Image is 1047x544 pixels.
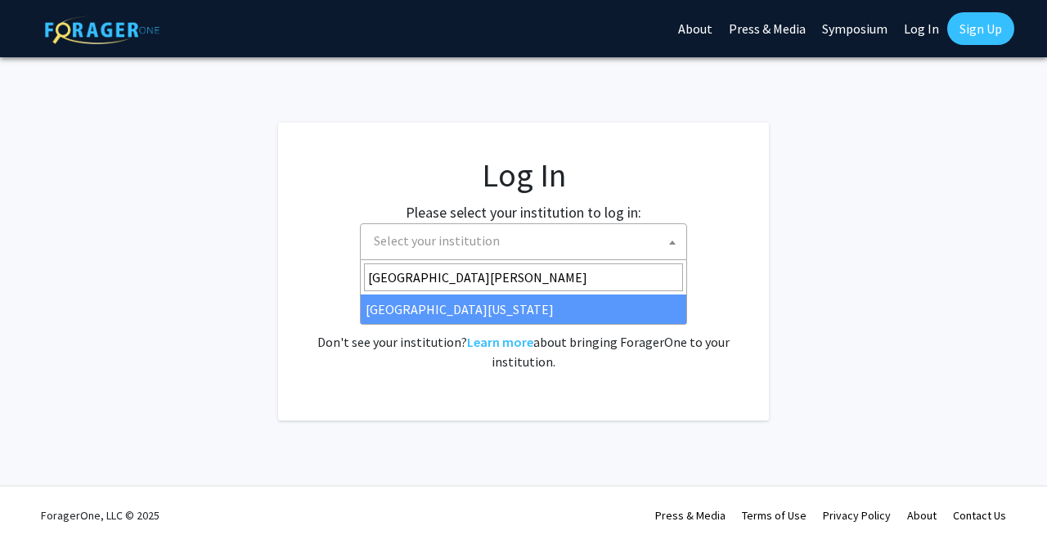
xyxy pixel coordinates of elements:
[45,16,160,44] img: ForagerOne Logo
[361,294,686,324] li: [GEOGRAPHIC_DATA][US_STATE]
[907,508,937,523] a: About
[41,487,160,544] div: ForagerOne, LLC © 2025
[823,508,891,523] a: Privacy Policy
[374,232,500,249] span: Select your institution
[742,508,807,523] a: Terms of Use
[467,334,533,350] a: Learn more about bringing ForagerOne to your institution
[12,470,70,532] iframe: Chat
[947,12,1014,45] a: Sign Up
[360,223,687,260] span: Select your institution
[311,155,736,195] h1: Log In
[367,224,686,258] span: Select your institution
[953,508,1006,523] a: Contact Us
[364,263,683,291] input: Search
[655,508,726,523] a: Press & Media
[406,201,641,223] label: Please select your institution to log in:
[311,293,736,371] div: No account? . Don't see your institution? about bringing ForagerOne to your institution.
